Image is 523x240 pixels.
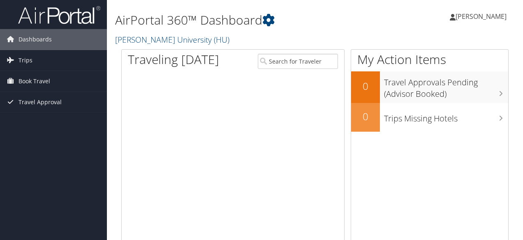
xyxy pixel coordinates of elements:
[351,51,508,68] h1: My Action Items
[351,79,380,93] h2: 0
[19,92,62,112] span: Travel Approval
[384,73,508,100] h3: Travel Approvals Pending (Advisor Booked)
[19,29,52,50] span: Dashboards
[18,5,100,25] img: airportal-logo.png
[351,71,508,103] a: 0Travel Approvals Pending (Advisor Booked)
[384,109,508,124] h3: Trips Missing Hotels
[258,54,338,69] input: Search for Traveler
[351,110,380,123] h2: 0
[456,12,507,21] span: [PERSON_NAME]
[351,103,508,132] a: 0Trips Missing Hotels
[115,11,382,29] h1: AirPortal 360™ Dashboard
[19,71,50,91] span: Book Travel
[450,4,515,29] a: [PERSON_NAME]
[19,50,32,71] span: Trips
[128,51,219,68] h1: Traveling [DATE]
[115,34,231,45] a: [PERSON_NAME] University (HU)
